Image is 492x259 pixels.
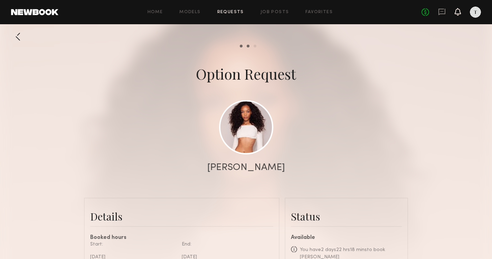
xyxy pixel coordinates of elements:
[261,10,289,15] a: Job Posts
[90,209,273,223] div: Details
[217,10,244,15] a: Requests
[291,235,402,241] div: Available
[291,209,402,223] div: Status
[196,64,296,83] div: Option Request
[90,241,177,248] div: Start:
[182,241,268,248] div: End:
[90,235,273,241] div: Booked hours
[148,10,163,15] a: Home
[305,10,333,15] a: Favorites
[207,163,285,172] div: [PERSON_NAME]
[179,10,200,15] a: Models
